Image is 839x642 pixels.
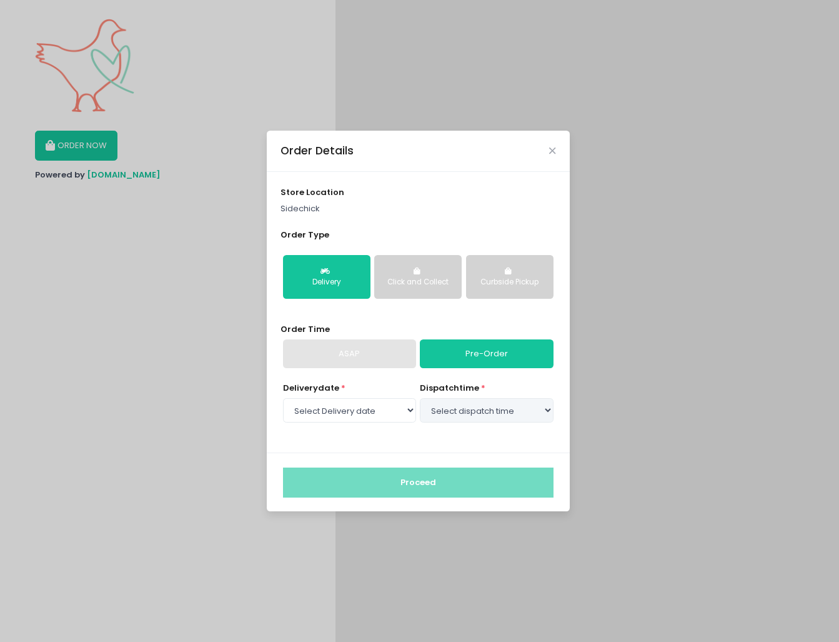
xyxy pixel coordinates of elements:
a: Pre-Order [420,339,553,368]
span: Delivery date [283,382,339,394]
div: Curbside Pickup [475,277,545,288]
button: Proceed [283,468,554,498]
button: Click and Collect [374,255,462,299]
span: Order Type [280,229,329,241]
div: Click and Collect [383,277,453,288]
div: Order Details [280,143,354,159]
p: Sidechick [280,203,555,215]
span: Order Time [280,323,330,335]
span: dispatch time [420,382,479,394]
div: Delivery [292,277,362,288]
button: Close [549,148,555,154]
button: Curbside Pickup [466,255,554,299]
button: Delivery [283,255,370,299]
span: store location [280,186,344,198]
